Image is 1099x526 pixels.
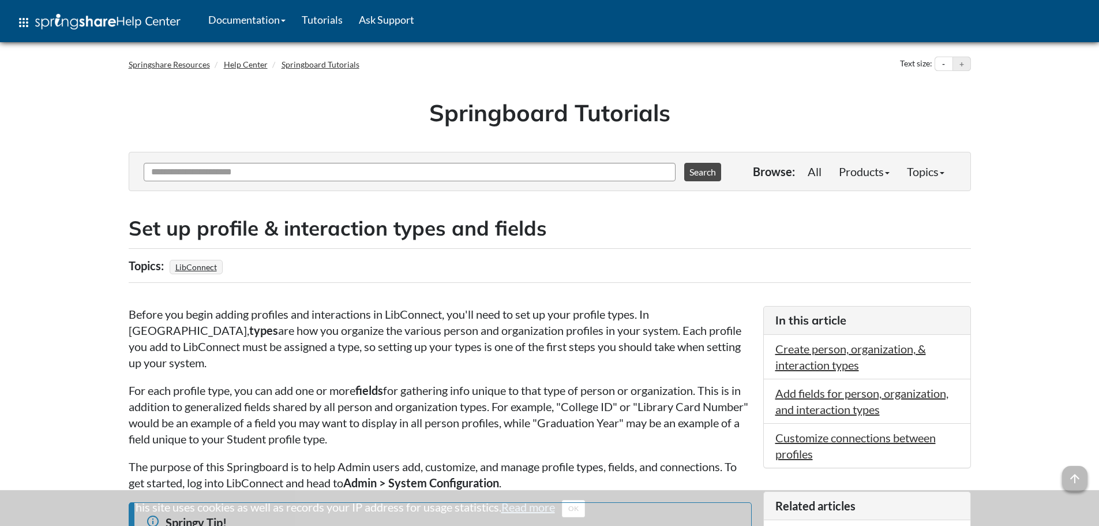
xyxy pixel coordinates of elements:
a: Tutorials [294,5,351,34]
strong: types [249,323,278,337]
a: Ask Support [351,5,422,34]
h2: Set up profile & interaction types and fields [129,214,971,243]
h1: Springboard Tutorials [137,96,962,129]
a: Topics [898,160,953,183]
a: LibConnect [174,259,219,275]
p: For each profile type, you can add one or more for gathering info unique to that type of person o... [129,382,752,447]
div: Text size: [898,57,935,72]
div: This site uses cookies as well as records your IP address for usage statistics. [117,499,982,517]
a: Create person, organization, & interaction types [775,342,926,372]
strong: fields [355,383,383,397]
a: Customize connections between profiles [775,431,936,461]
span: Help Center [116,13,181,28]
a: Add fields for person, organization, and interaction types [775,386,948,416]
a: Products [830,160,898,183]
button: Increase text size [953,57,970,71]
a: Springboard Tutorials [282,59,359,69]
div: Topics: [129,255,167,277]
span: apps [17,16,31,29]
p: Before you begin adding profiles and interactions in LibConnect, you'll need to set up your profi... [129,306,752,371]
h3: In this article [775,312,959,329]
a: arrow_upward [1062,467,1087,481]
p: The purpose of this Springboard is to help Admin users add, customize, and manage profile types, ... [129,458,752,491]
span: arrow_upward [1062,466,1087,491]
a: Help Center [224,59,268,69]
a: apps Help Center [9,5,189,40]
p: Browse: [753,163,795,180]
a: All [799,160,830,183]
a: Documentation [200,5,294,34]
img: Springshare [35,14,116,29]
button: Search [684,163,721,181]
span: Related articles [775,499,856,513]
a: Springshare Resources [129,59,210,69]
strong: Admin > System Configuration [343,476,499,490]
button: Decrease text size [935,57,952,71]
